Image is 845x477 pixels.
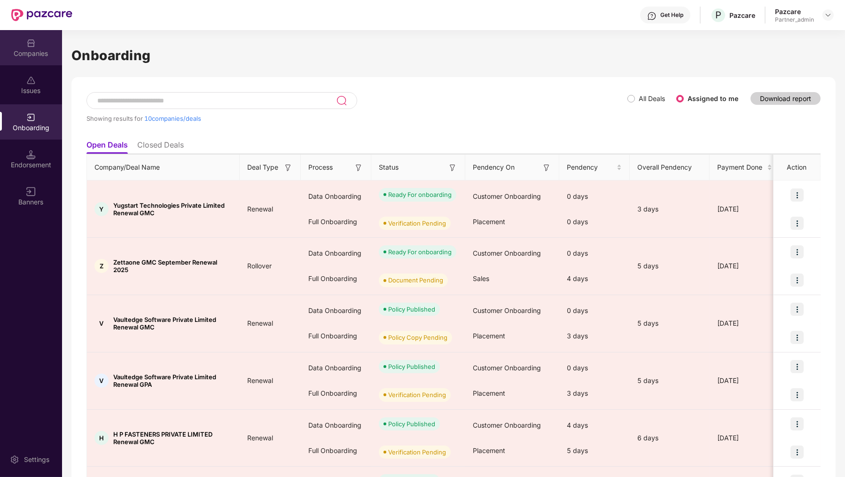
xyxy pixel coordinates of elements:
img: svg+xml;base64,PHN2ZyBpZD0iSGVscC0zMngzMiIgeG1sbnM9Imh0dHA6Ly93d3cudzMub3JnLzIwMDAvc3ZnIiB3aWR0aD... [647,11,657,21]
div: 6 days [630,433,710,443]
img: svg+xml;base64,PHN2ZyBpZD0iQ29tcGFuaWVzIiB4bWxucz0iaHR0cDovL3d3dy53My5vcmcvMjAwMC9zdmciIHdpZHRoPS... [26,39,36,48]
div: [DATE] [710,204,780,214]
div: 0 days [559,184,630,209]
div: Policy Published [388,419,435,429]
div: 4 days [559,413,630,438]
div: Verification Pending [388,390,446,399]
img: icon [790,417,804,430]
span: Status [379,162,399,172]
div: 0 days [559,298,630,323]
li: Open Deals [86,140,128,154]
div: Data Onboarding [301,184,371,209]
div: Verification Pending [388,219,446,228]
div: 3 days [630,204,710,214]
img: icon [790,274,804,287]
span: Payment Done [717,162,765,172]
img: svg+xml;base64,PHN2ZyB3aWR0aD0iMTQuNSIgaGVpZ2h0PSIxNC41IiB2aWV3Qm94PSIwIDAgMTYgMTYiIGZpbGw9Im5vbm... [26,150,36,159]
div: Data Onboarding [301,413,371,438]
label: Assigned to me [688,94,738,102]
div: Document Pending [388,275,443,285]
img: svg+xml;base64,PHN2ZyB3aWR0aD0iMTYiIGhlaWdodD0iMTYiIHZpZXdCb3g9IjAgMCAxNiAxNiIgZmlsbD0ibm9uZSIgeG... [354,163,363,172]
span: Pendency On [473,162,515,172]
img: icon [790,303,804,316]
div: 5 days [630,318,710,328]
th: Payment Done [710,155,780,180]
img: svg+xml;base64,PHN2ZyBpZD0iSXNzdWVzX2Rpc2FibGVkIiB4bWxucz0iaHR0cDovL3d3dy53My5vcmcvMjAwMC9zdmciIH... [26,76,36,85]
div: 5 days [630,261,710,271]
span: H P FASTENERS PRIVATE LIMITED Renewal GMC [113,430,232,446]
div: Get Help [660,11,683,19]
span: Renewal [240,434,281,442]
div: 0 days [559,209,630,235]
div: 5 days [559,438,630,463]
div: Policy Published [388,305,435,314]
div: [DATE] [710,261,780,271]
div: [DATE] [710,318,780,328]
img: svg+xml;base64,PHN2ZyB3aWR0aD0iMjQiIGhlaWdodD0iMjUiIHZpZXdCb3g9IjAgMCAyNCAyNSIgZmlsbD0ibm9uZSIgeG... [336,95,347,106]
span: Placement [473,389,505,397]
span: Customer Onboarding [473,192,541,200]
div: Full Onboarding [301,438,371,463]
span: Deal Type [247,162,278,172]
span: Customer Onboarding [473,249,541,257]
div: V [94,316,109,330]
div: Full Onboarding [301,209,371,235]
th: Company/Deal Name [87,155,240,180]
div: [DATE] [710,375,780,386]
div: Y [94,202,109,216]
span: Customer Onboarding [473,364,541,372]
span: Zettaone GMC September Renewal 2025 [113,258,232,274]
span: Renewal [240,205,281,213]
span: Placement [473,218,505,226]
span: Sales [473,274,489,282]
div: Settings [21,455,52,464]
span: Pendency [567,162,615,172]
span: Customer Onboarding [473,421,541,429]
div: Ready For onboarding [388,247,452,257]
img: icon [790,331,804,344]
img: icon [790,446,804,459]
img: svg+xml;base64,PHN2ZyBpZD0iU2V0dGluZy0yMHgyMCIgeG1sbnM9Imh0dHA6Ly93d3cudzMub3JnLzIwMDAvc3ZnIiB3aW... [10,455,19,464]
img: svg+xml;base64,PHN2ZyB3aWR0aD0iMTYiIGhlaWdodD0iMTYiIHZpZXdCb3g9IjAgMCAxNiAxNiIgZmlsbD0ibm9uZSIgeG... [542,163,551,172]
span: Placement [473,446,505,454]
th: Overall Pendency [630,155,710,180]
span: Placement [473,332,505,340]
th: Pendency [559,155,630,180]
div: Pazcare [775,7,814,16]
img: icon [790,388,804,401]
label: All Deals [639,94,665,102]
div: Data Onboarding [301,241,371,266]
img: svg+xml;base64,PHN2ZyBpZD0iRHJvcGRvd24tMzJ4MzIiIHhtbG5zPSJodHRwOi8vd3d3LnczLm9yZy8yMDAwL3N2ZyIgd2... [824,11,832,19]
img: svg+xml;base64,PHN2ZyB3aWR0aD0iMjAiIGhlaWdodD0iMjAiIHZpZXdCb3g9IjAgMCAyMCAyMCIgZmlsbD0ibm9uZSIgeG... [26,113,36,122]
div: 3 days [559,323,630,349]
div: Partner_admin [775,16,814,23]
div: Z [94,259,109,273]
div: Ready For onboarding [388,190,452,199]
span: Rollover [240,262,279,270]
div: Verification Pending [388,447,446,457]
div: Full Onboarding [301,381,371,406]
img: icon [790,188,804,202]
h1: Onboarding [71,45,836,66]
th: Action [774,155,821,180]
img: icon [790,245,804,258]
span: P [715,9,721,21]
div: Showing results for [86,115,627,122]
span: Vaultedge Software Private Limited Renewal GMC [113,316,232,331]
span: 10 companies/deals [144,115,201,122]
div: Data Onboarding [301,298,371,323]
div: 3 days [559,381,630,406]
img: New Pazcare Logo [11,9,72,21]
div: H [94,431,109,445]
div: 5 days [630,375,710,386]
span: Customer Onboarding [473,306,541,314]
img: svg+xml;base64,PHN2ZyB3aWR0aD0iMTYiIGhlaWdodD0iMTYiIHZpZXdCb3g9IjAgMCAxNiAxNiIgZmlsbD0ibm9uZSIgeG... [448,163,457,172]
img: icon [790,360,804,373]
div: Data Onboarding [301,355,371,381]
div: [DATE] [710,433,780,443]
button: Download report [751,92,821,105]
div: V [94,374,109,388]
span: Renewal [240,376,281,384]
li: Closed Deals [137,140,184,154]
img: svg+xml;base64,PHN2ZyB3aWR0aD0iMTYiIGhlaWdodD0iMTYiIHZpZXdCb3g9IjAgMCAxNiAxNiIgZmlsbD0ibm9uZSIgeG... [26,187,36,196]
